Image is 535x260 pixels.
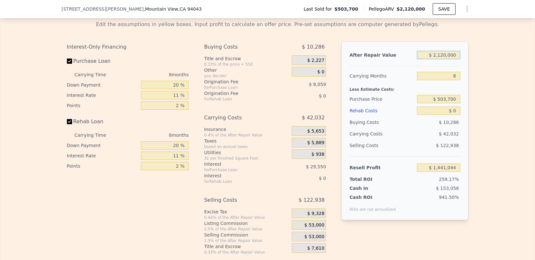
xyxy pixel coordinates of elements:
[311,152,324,157] span: $ 938
[204,215,289,220] div: 0.44% of the After Repair Value
[335,6,358,12] span: $503,700
[204,144,289,149] div: based on annual taxes
[306,164,326,169] span: $ 29,550
[307,211,324,217] span: $ 9,328
[204,238,289,243] div: 2.5% of the After Repair Value
[119,70,189,80] div: 8 months
[204,179,276,184] div: for Rehab Loan
[436,186,459,191] span: $ 153,056
[204,172,276,179] div: Interest
[67,90,139,100] div: Interest Rate
[67,41,189,53] div: Interest-Only Financing
[349,82,460,93] div: Less Estimate Costs:
[349,70,414,82] div: Carrying Months
[67,119,72,124] input: Rehab Loan
[433,3,455,15] button: SAVE
[204,149,289,156] div: Utilities
[461,3,474,15] button: Show Options
[439,195,459,200] span: 941.50%
[204,220,289,227] div: Listing Commission
[349,140,414,151] div: Selling Costs
[204,209,289,215] div: Excise Tax
[67,59,72,64] input: Purchase Loan
[204,112,276,124] div: Carrying Costs
[319,176,326,181] span: $ 0
[204,161,276,167] div: Interest
[204,227,289,232] div: 2.5% of the After Repair Value
[317,69,324,75] span: $ 0
[204,194,276,206] div: Selling Costs
[349,49,414,61] div: After Repair Value
[349,176,390,182] div: Total ROI
[369,6,397,12] span: Pellego ARV
[204,67,289,73] div: Other
[307,58,324,63] span: $ 2,227
[302,112,325,124] span: $ 42,032
[299,194,325,206] span: $ 122,938
[349,185,390,191] div: Cash In
[349,162,414,173] div: Resell Profit
[62,6,144,12] span: [STREET_ADDRESS][PERSON_NAME]
[307,246,324,251] span: $ 7,610
[204,73,289,79] div: you decide!
[436,143,459,148] span: $ 122,938
[119,130,189,140] div: 8 months
[204,232,289,238] div: Selling Commission
[67,116,139,127] label: Rehab Loan
[204,97,276,102] div: for Rehab Loan
[304,222,324,228] span: $ 53,000
[144,6,202,12] span: , Mountain View
[204,243,289,250] div: Title and Escrow
[204,41,276,53] div: Buying Costs
[307,140,324,146] span: $ 5,889
[75,70,116,80] div: Carrying Time
[309,82,326,87] span: $ 8,059
[349,128,390,140] div: Carrying Costs
[319,93,326,98] span: $ 0
[67,161,139,171] div: Points
[204,62,289,67] div: 0.33% of the price + 550
[304,234,324,240] span: $ 53,000
[304,6,335,12] span: Last Sold for
[204,167,276,172] div: for Purchase Loan
[67,80,139,90] div: Down Payment
[302,41,325,53] span: $ 10,286
[75,130,116,140] div: Carrying Time
[204,250,289,255] div: 0.33% of the After Repair Value
[397,6,425,12] span: $2,120,000
[439,131,459,136] span: $ 42,032
[67,140,139,151] div: Down Payment
[349,200,396,212] div: ROIs are not annualized
[67,100,139,111] div: Points
[67,151,139,161] div: Interest Rate
[204,85,276,90] div: for Purchase Loan
[204,126,289,133] div: Insurance
[439,120,459,125] span: $ 10,286
[349,116,414,128] div: Buying Costs
[349,194,396,200] div: Cash ROI
[204,138,289,144] div: Taxes
[178,6,202,12] span: , CA 94043
[204,79,276,85] div: Origination Fee
[204,55,289,62] div: Title and Escrow
[349,93,414,105] div: Purchase Price
[204,133,289,138] div: 0.4% of the After Repair Value
[204,90,276,97] div: Origination Fee
[307,128,324,134] span: $ 5,653
[439,177,459,182] span: 259.17%
[67,55,139,67] label: Purchase Loan
[67,21,468,28] div: Edit the assumptions in yellow boxes. Input profit to calculate an offer price. Pre-set assumptio...
[349,105,414,116] div: Rehab Costs
[204,156,289,161] div: 3¢ per Finished Square Foot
